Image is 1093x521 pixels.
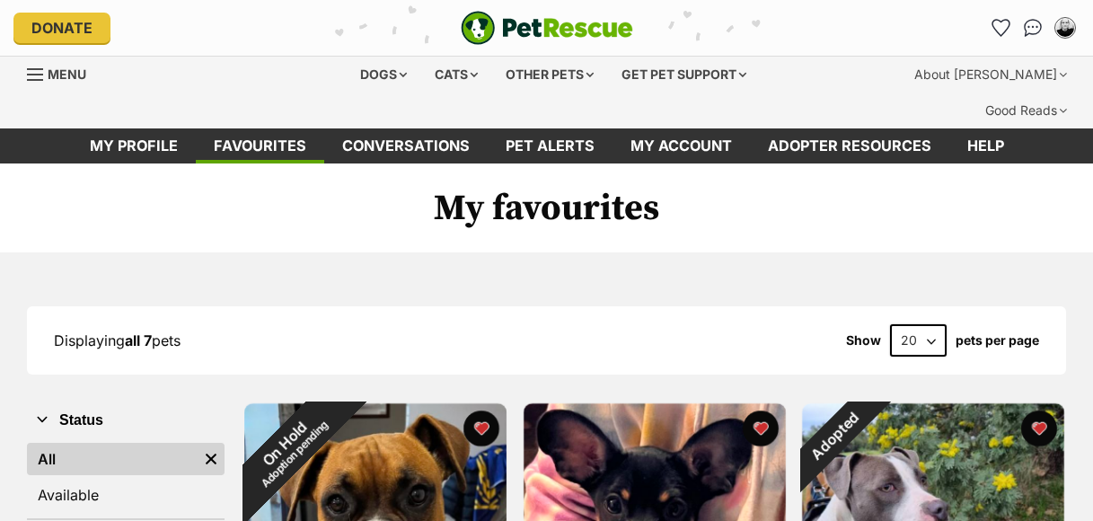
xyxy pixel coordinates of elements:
[196,128,324,163] a: Favourites
[1021,411,1057,446] button: favourite
[27,439,225,518] div: Status
[846,333,881,348] span: Show
[1051,13,1080,42] button: My account
[488,128,613,163] a: Pet alerts
[778,379,892,493] div: Adopted
[609,57,759,93] div: Get pet support
[750,128,949,163] a: Adopter resources
[1018,13,1047,42] a: Conversations
[986,13,1015,42] a: Favourites
[27,443,198,475] a: All
[348,57,419,93] div: Dogs
[461,11,633,45] a: PetRescue
[54,331,181,349] span: Displaying pets
[324,128,488,163] a: conversations
[1024,19,1043,37] img: chat-41dd97257d64d25036548639549fe6c8038ab92f7586957e7f3b1b290dea8141.svg
[742,411,778,446] button: favourite
[48,66,86,82] span: Menu
[198,443,225,475] a: Remove filter
[949,128,1022,163] a: Help
[259,419,331,490] span: Adoption pending
[27,479,225,511] a: Available
[613,128,750,163] a: My account
[986,13,1080,42] ul: Account quick links
[461,11,633,45] img: logo-e224e6f780fb5917bec1dbf3a21bbac754714ae5b6737aabdf751b685950b380.svg
[902,57,1080,93] div: About [PERSON_NAME]
[1056,19,1074,37] img: Erika profile pic
[125,331,152,349] strong: all 7
[13,13,110,43] a: Donate
[956,333,1039,348] label: pets per page
[27,409,225,432] button: Status
[27,57,99,89] a: Menu
[493,57,606,93] div: Other pets
[463,411,499,446] button: favourite
[973,93,1080,128] div: Good Reads
[422,57,490,93] div: Cats
[72,128,196,163] a: My profile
